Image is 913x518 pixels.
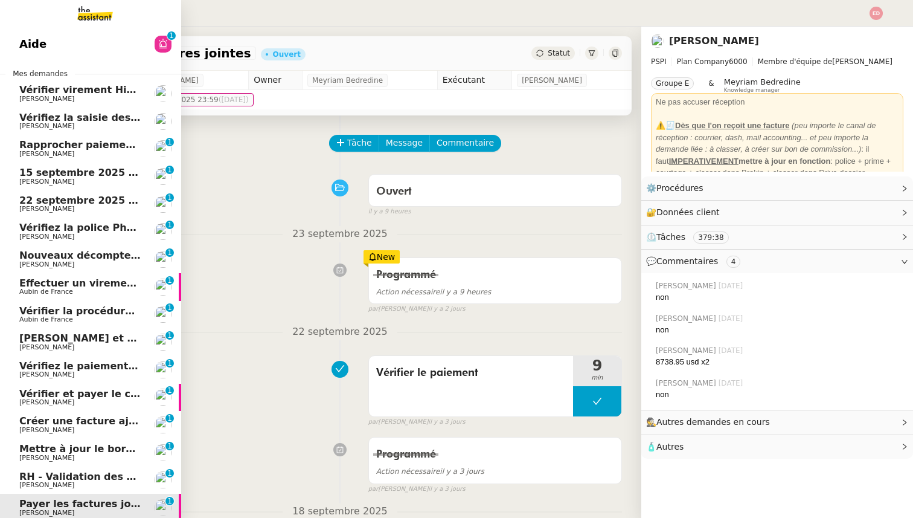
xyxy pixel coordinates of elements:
[19,443,205,455] span: Mettre à jour le bordereau de juin
[19,332,320,344] span: [PERSON_NAME] et rembourser les polices d'assurance
[165,497,174,505] nz-badge-sup: 1
[651,57,667,66] span: PSPI
[669,157,831,166] strong: mettre à jour en fonction
[656,417,770,427] span: Autres demandes en cours
[724,87,780,94] span: Knowledge manager
[428,417,465,427] span: il y a 3 jours
[19,305,442,317] span: Vérifier la procédure de facturation avec [PERSON_NAME] et [PERSON_NAME]
[379,135,430,152] button: Message
[656,356,903,368] div: 8738.95 usd x2
[19,222,199,233] span: Vérifiez la police Pharaon Deema
[19,112,262,123] span: Vérifiez la saisie des bordereaux Goldencare
[19,509,74,517] span: [PERSON_NAME]
[758,57,833,66] span: Membre d'équipe de
[677,57,729,66] span: Plan Company
[651,34,664,48] img: users%2FC0n4RBXzEbUC5atUgsP2qpDRH8u1%2Favatar%2F48114808-7f8b-4f9a-89ba-6a29867a11d8
[19,481,74,489] span: [PERSON_NAME]
[719,313,746,324] span: [DATE]
[155,85,171,102] img: users%2F0zQGGmvZECeMseaPawnreYAQQyS2%2Favatar%2Feddadf8a-b06f-4db9-91c4-adeed775bb0f
[167,221,172,231] p: 1
[437,136,494,150] span: Commentaire
[155,471,171,488] img: users%2F0zQGGmvZECeMseaPawnreYAQQyS2%2Favatar%2Feddadf8a-b06f-4db9-91c4-adeed775bb0f
[165,303,174,312] nz-badge-sup: 1
[19,288,73,296] span: Aubin de France
[155,416,171,433] img: users%2FNmPW3RcGagVdwlUj0SIRjiM8zA23%2Favatar%2Fb3e8f68e-88d8-429d-a2bd-00fb6f2d12db
[347,136,372,150] span: Tâche
[428,304,465,314] span: il y a 2 jours
[19,139,263,151] span: Rapprocher paiements sur relevés bancaires
[167,276,172,287] p: 1
[165,248,174,257] nz-badge-sup: 1
[656,121,876,154] em: (peu importe le canal de réception : courrier, dash, mail accounting... et peu importe la demande...
[641,435,913,459] div: 🧴Autres
[155,334,171,351] img: users%2FNmPW3RcGagVdwlUj0SIRjiM8zA23%2Favatar%2Fb3e8f68e-88d8-429d-a2bd-00fb6f2d12db
[646,256,745,266] span: 💬
[273,51,301,58] div: Ouvert
[165,359,174,367] nz-badge-sup: 1
[155,444,171,461] img: users%2FWH1OB8fxGAgLOjAz1TtlPPgOcGL2%2Favatar%2F32e28291-4026-4208-b892-04f74488d877
[165,442,174,450] nz-badge-sup: 1
[656,378,719,389] span: [PERSON_NAME]
[656,280,719,291] span: [PERSON_NAME]
[19,498,158,510] span: Payer les factures jointes
[283,324,397,340] span: 22 septembre 2025
[651,56,903,68] span: [PERSON_NAME]
[376,270,436,280] span: Programmé
[656,442,684,452] span: Autres
[656,120,899,190] div: ⚠️🧾 : il faut : police + prime + courtage + classer dans Brokin + classer dans Drive dossier Fact...
[651,77,694,89] nz-tag: Groupe E
[329,135,379,152] button: Tâche
[641,225,913,249] div: ⏲️Tâches 379:38
[573,358,621,373] span: 9
[646,232,738,242] span: ⏲️
[167,31,176,40] nz-badge-sup: 1
[167,248,172,259] p: 1
[167,414,172,425] p: 1
[155,168,171,185] img: users%2Fa6PbEmLwvGXylUqKytRPpDpAx153%2Favatar%2Ffanny.png
[656,183,703,193] span: Procédures
[155,196,171,213] img: users%2Fa6PbEmLwvGXylUqKytRPpDpAx153%2Favatar%2Ffanny.png
[573,373,621,383] span: min
[19,233,74,241] span: [PERSON_NAME]
[429,135,501,152] button: Commentaire
[155,279,171,296] img: users%2FSclkIUIAuBOhhDrbgjtrSikBoD03%2Favatar%2F48cbc63d-a03d-4817-b5bf-7f7aeed5f2a9
[167,386,172,397] p: 1
[641,410,913,434] div: 🕵️Autres demandes en cours
[656,389,903,401] div: non
[656,291,903,303] div: non
[646,442,684,452] span: 🧴
[167,138,172,149] p: 1
[167,166,172,176] p: 1
[646,181,709,195] span: ⚙️
[167,359,172,370] p: 1
[437,71,512,90] td: Exécutant
[165,331,174,340] nz-badge-sup: 1
[646,417,775,427] span: 🕵️
[19,122,74,130] span: [PERSON_NAME]
[312,74,383,86] span: Meyriam Bedredine
[19,454,74,462] span: [PERSON_NAME]
[5,68,75,80] span: Mes demandes
[708,77,714,93] span: &
[368,484,466,494] small: [PERSON_NAME]
[669,157,738,166] u: IMPERATIVEMENT
[548,49,570,57] span: Statut
[669,35,759,47] a: [PERSON_NAME]
[219,96,249,104] span: ([DATE])
[165,138,174,146] nz-badge-sup: 1
[19,415,159,427] span: Créer une facture ajustée
[641,201,913,224] div: 🔐Données client
[155,361,171,378] img: users%2FNmPW3RcGagVdwlUj0SIRjiM8zA23%2Favatar%2Fb3e8f68e-88d8-429d-a2bd-00fb6f2d12db
[693,231,728,244] nz-tag: 379:38
[19,360,179,372] span: Vérifiez le paiement du client
[641,250,913,273] div: 💬Commentaires 4
[368,304,466,314] small: [PERSON_NAME]
[167,193,172,204] p: 1
[155,306,171,323] img: users%2FSclkIUIAuBOhhDrbgjtrSikBoD03%2Favatar%2F48cbc63d-a03d-4817-b5bf-7f7aeed5f2a9
[19,388,164,400] span: Vérifier et payer le contrat
[675,121,789,130] u: Dès que l'on reçoit une facture
[165,193,174,202] nz-badge-sup: 1
[19,398,74,406] span: [PERSON_NAME]
[376,467,440,476] span: Action nécessaire
[376,288,440,296] span: Action nécessaire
